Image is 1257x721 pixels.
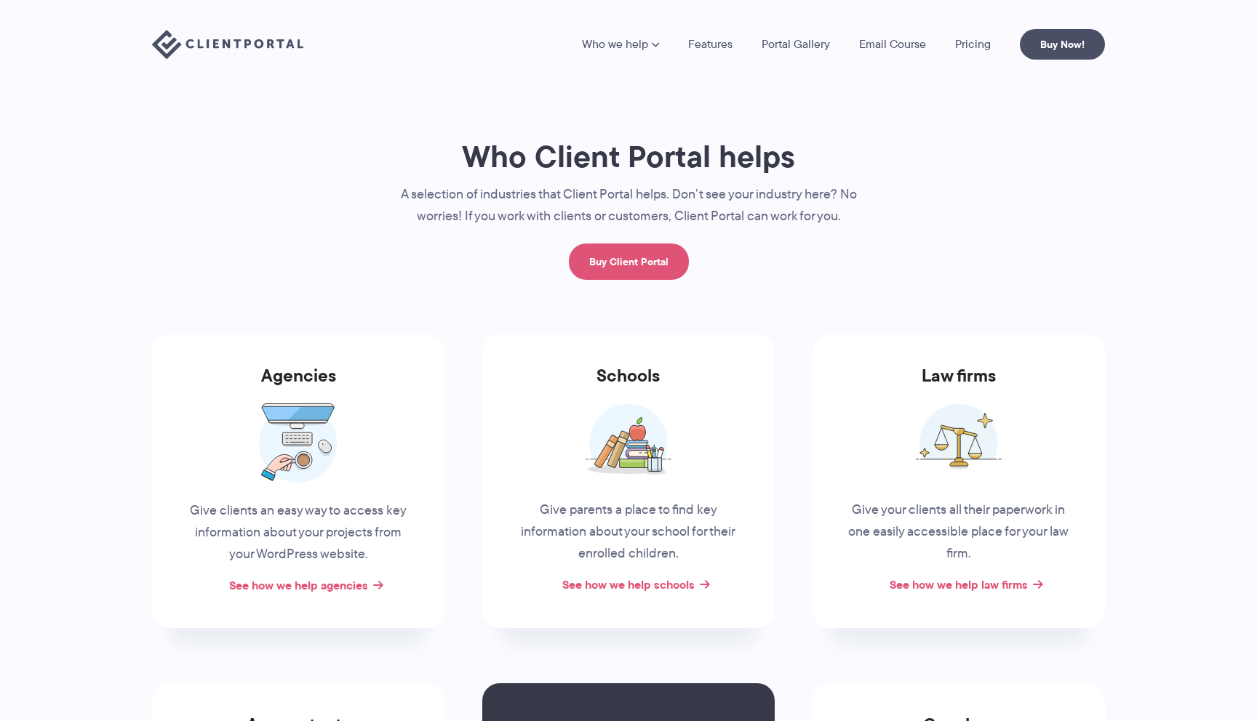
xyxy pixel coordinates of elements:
p: A selection of industries that Client Portal helps. Don’t see your industry here? No worries! If ... [385,184,872,227]
p: Give parents a place to find key information about your school for their enrolled children. [518,499,739,565]
a: Who we help [582,39,659,50]
h3: Schools [482,366,775,403]
a: See how we help schools [562,576,695,593]
a: Features [688,39,733,50]
h3: Agencies [152,366,444,403]
a: Pricing [955,39,991,50]
p: Give clients an easy way to access key information about your projects from your WordPress website. [188,500,409,565]
a: Buy Client Portal [569,243,689,280]
a: Email Course [859,39,926,50]
a: See how we help agencies [229,576,368,594]
p: Give your clients all their paperwork in one easily accessible place for your law firm. [848,499,1069,565]
a: Buy Now! [1020,29,1105,60]
h1: Who Client Portal helps [385,137,872,176]
a: See how we help law firms [890,576,1028,593]
h3: Law firms [813,366,1105,403]
a: Portal Gallery [762,39,830,50]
